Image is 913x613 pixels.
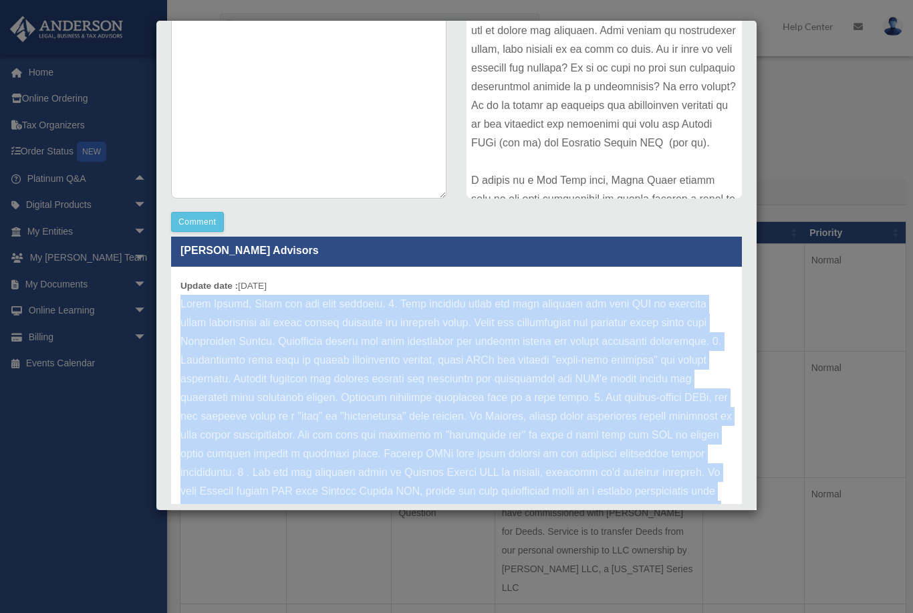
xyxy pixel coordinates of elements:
[171,212,224,232] button: Comment
[180,281,267,291] small: [DATE]
[180,281,238,291] b: Update date :
[171,234,742,267] p: [PERSON_NAME] Advisors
